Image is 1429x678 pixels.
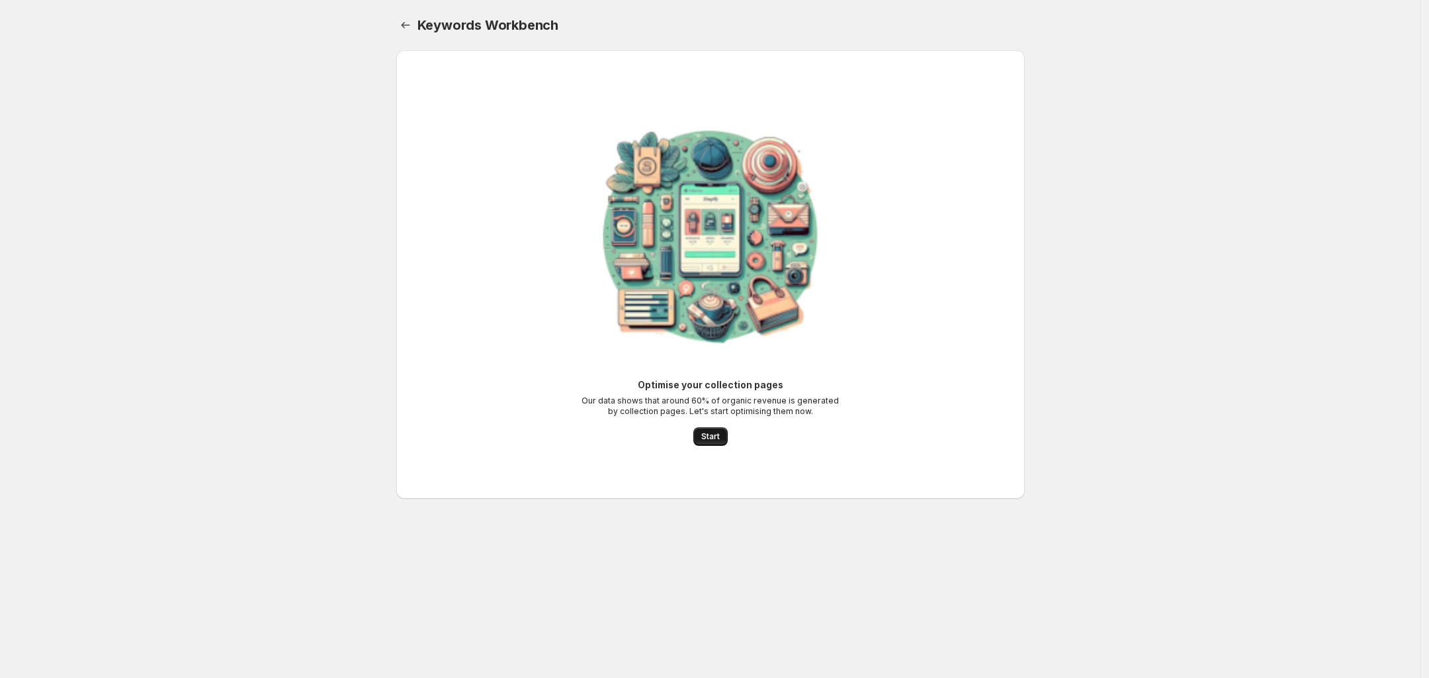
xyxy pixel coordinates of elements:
[396,16,415,34] a: Home
[578,396,843,417] p: Our data shows that around 60% of organic revenue is generated by collection pages. Let's start o...
[578,378,843,392] p: Optimise your collection pages
[693,427,728,446] button: Start
[417,17,558,33] span: Keywords Workbench
[701,431,720,442] span: Start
